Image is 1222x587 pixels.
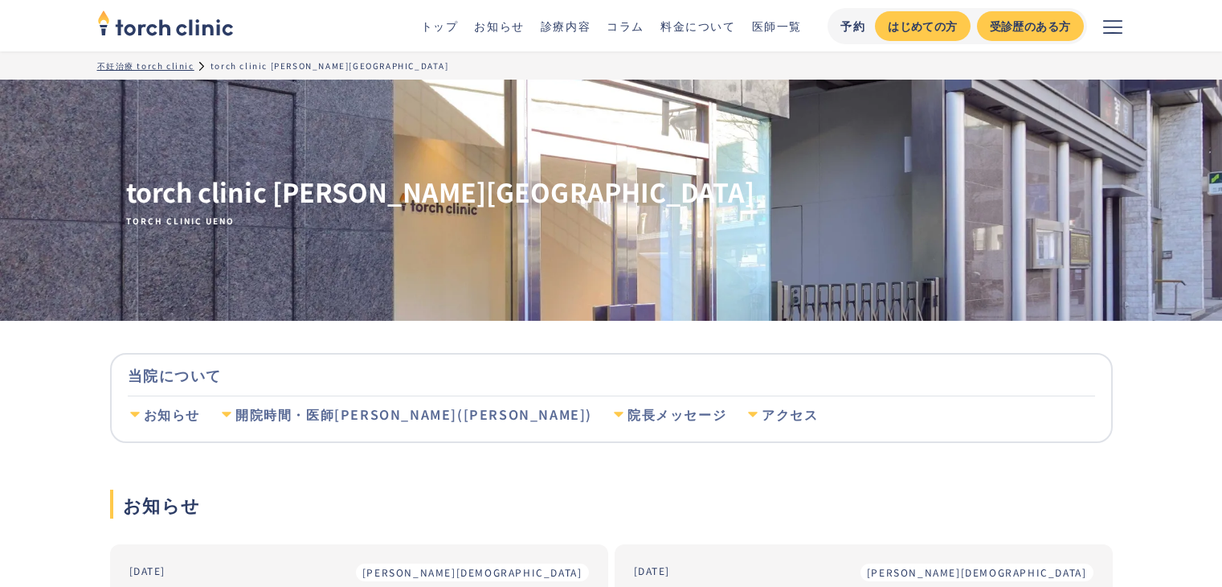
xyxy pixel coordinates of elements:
span: TORCH CLINIC UENO [126,216,754,227]
a: トップ [421,18,459,34]
div: お知らせ [144,406,200,424]
a: 医師一覧 [752,18,802,34]
h2: お知らせ [110,490,1113,519]
div: [PERSON_NAME][DEMOGRAPHIC_DATA] [362,565,582,580]
div: torch clinic [PERSON_NAME][GEOGRAPHIC_DATA] [210,60,449,72]
a: 院長メッセージ [611,396,726,433]
a: 受診歴のある方 [977,11,1084,41]
div: [DATE] [129,564,166,578]
div: 予約 [840,18,865,35]
a: home [97,11,234,40]
div: [DATE] [634,564,671,578]
div: アクセス [762,406,818,424]
a: コラム [607,18,644,34]
div: 当院について [128,355,1095,396]
a: 不妊治療 torch clinic [97,60,194,72]
a: アクセス [746,396,818,433]
img: torch clinic [97,5,234,40]
a: 診療内容 [541,18,591,34]
a: お知らせ [128,396,200,433]
div: はじめての方 [888,18,957,35]
div: 院長メッセージ [627,406,726,424]
a: 開院時間・医師[PERSON_NAME]([PERSON_NAME]) [219,396,592,433]
div: 受診歴のある方 [990,18,1071,35]
a: はじめての方 [875,11,970,41]
div: 開院時間・医師[PERSON_NAME]([PERSON_NAME]) [235,406,592,424]
a: お知らせ [474,18,524,34]
h1: torch clinic [PERSON_NAME][GEOGRAPHIC_DATA] [126,174,754,227]
div: [PERSON_NAME][DEMOGRAPHIC_DATA] [867,565,1087,580]
a: 料金について [660,18,736,34]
